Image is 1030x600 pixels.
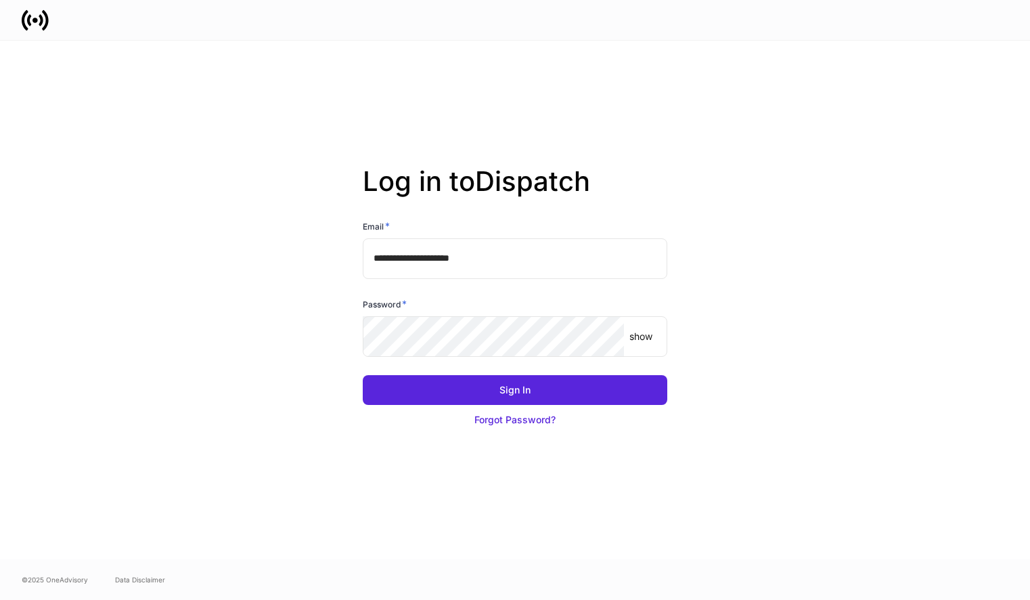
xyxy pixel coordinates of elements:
[363,219,390,233] h6: Email
[363,375,667,405] button: Sign In
[363,297,407,311] h6: Password
[363,165,667,219] h2: Log in to Dispatch
[474,413,556,427] div: Forgot Password?
[22,574,88,585] span: © 2025 OneAdvisory
[499,383,531,397] div: Sign In
[363,405,667,435] button: Forgot Password?
[629,330,652,343] p: show
[115,574,165,585] a: Data Disclaimer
